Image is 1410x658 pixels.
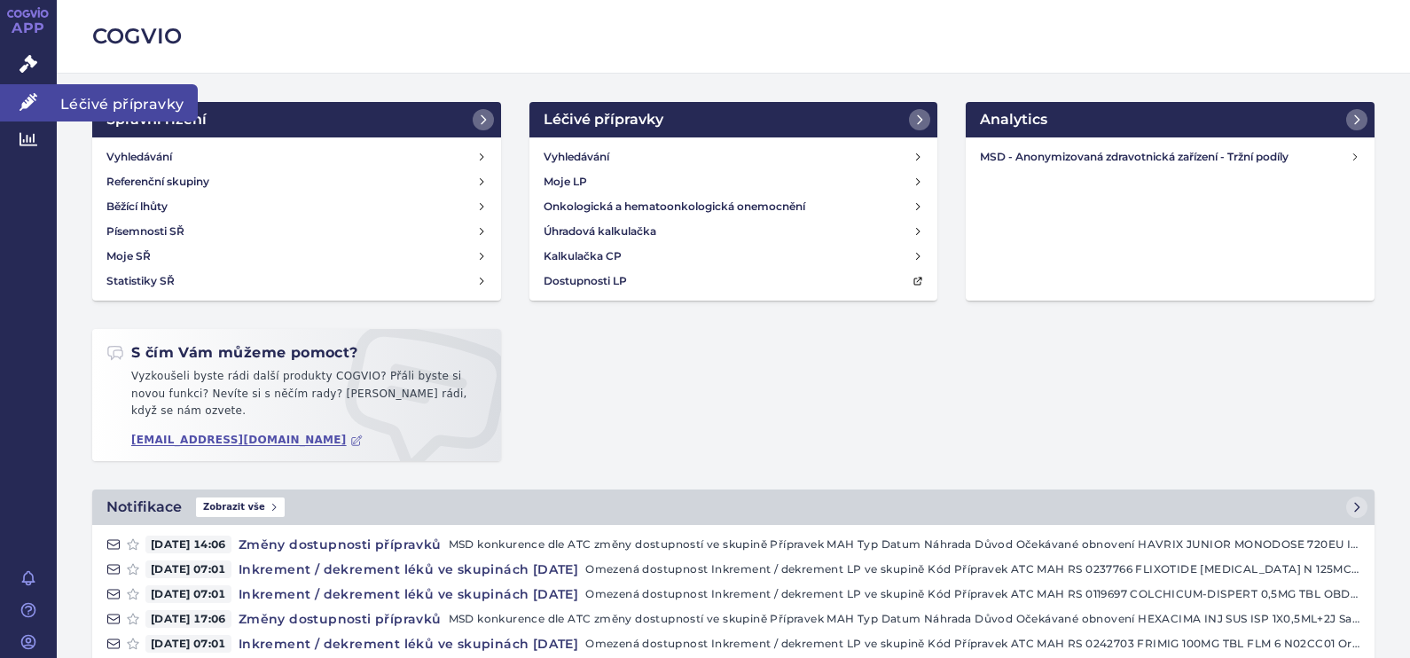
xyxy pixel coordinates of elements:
[131,434,363,447] a: [EMAIL_ADDRESS][DOMAIN_NAME]
[537,145,931,169] a: Vyhledávání
[106,497,182,518] h2: Notifikace
[529,102,938,137] a: Léčivé přípravky
[544,247,622,265] h4: Kalkulačka CP
[106,148,172,166] h4: Vyhledávání
[537,269,931,294] a: Dostupnosti LP
[99,169,494,194] a: Referenční skupiny
[145,635,231,653] span: [DATE] 07:01
[145,585,231,603] span: [DATE] 07:01
[145,536,231,553] span: [DATE] 14:06
[980,148,1350,166] h4: MSD - Anonymizovaná zdravotnická zařízení - Tržní podíly
[537,169,931,194] a: Moje LP
[57,84,198,121] span: Léčivé přípravky
[544,109,663,130] h2: Léčivé přípravky
[585,585,1360,603] p: Omezená dostupnost Inkrement / dekrement LP ve skupině Kód Přípravek ATC MAH RS 0119697 COLCHICUM...
[966,102,1375,137] a: Analytics
[544,148,609,166] h4: Vyhledávání
[231,635,585,653] h4: Inkrement / dekrement léků ve skupinách [DATE]
[106,272,175,290] h4: Statistiky SŘ
[449,536,1360,553] p: MSD konkurence dle ATC změny dostupností ve skupině Přípravek MAH Typ Datum Náhrada Důvod Očekáva...
[537,244,931,269] a: Kalkulačka CP
[99,194,494,219] a: Běžící lhůty
[106,223,184,240] h4: Písemnosti SŘ
[92,102,501,137] a: Správní řízení
[537,219,931,244] a: Úhradová kalkulačka
[537,194,931,219] a: Onkologická a hematoonkologická onemocnění
[449,610,1360,628] p: MSD konkurence dle ATC změny dostupností ve skupině Přípravek MAH Typ Datum Náhrada Důvod Očekáva...
[980,109,1047,130] h2: Analytics
[92,21,1375,51] h2: COGVIO
[544,173,587,191] h4: Moje LP
[106,368,487,427] p: Vyzkoušeli byste rádi další produkty COGVIO? Přáli byste si novou funkci? Nevíte si s něčím rady?...
[106,198,168,215] h4: Běžící lhůty
[231,560,585,578] h4: Inkrement / dekrement léků ve skupinách [DATE]
[231,585,585,603] h4: Inkrement / dekrement léků ve skupinách [DATE]
[585,635,1360,653] p: Omezená dostupnost Inkrement / dekrement LP ve skupině Kód Přípravek ATC MAH RS 0242703 FRIMIG 10...
[544,223,656,240] h4: Úhradová kalkulačka
[196,497,285,517] span: Zobrazit vše
[145,610,231,628] span: [DATE] 17:06
[99,219,494,244] a: Písemnosti SŘ
[973,145,1367,169] a: MSD - Anonymizovaná zdravotnická zařízení - Tržní podíly
[231,610,449,628] h4: Změny dostupnosti přípravků
[106,247,151,265] h4: Moje SŘ
[106,343,358,363] h2: S čím Vám můžeme pomoct?
[92,490,1375,525] a: NotifikaceZobrazit vše
[99,145,494,169] a: Vyhledávání
[99,269,494,294] a: Statistiky SŘ
[231,536,449,553] h4: Změny dostupnosti přípravků
[544,272,627,290] h4: Dostupnosti LP
[99,244,494,269] a: Moje SŘ
[585,560,1360,578] p: Omezená dostupnost Inkrement / dekrement LP ve skupině Kód Přípravek ATC MAH RS 0237766 FLIXOTIDE...
[544,198,805,215] h4: Onkologická a hematoonkologická onemocnění
[106,173,209,191] h4: Referenční skupiny
[145,560,231,578] span: [DATE] 07:01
